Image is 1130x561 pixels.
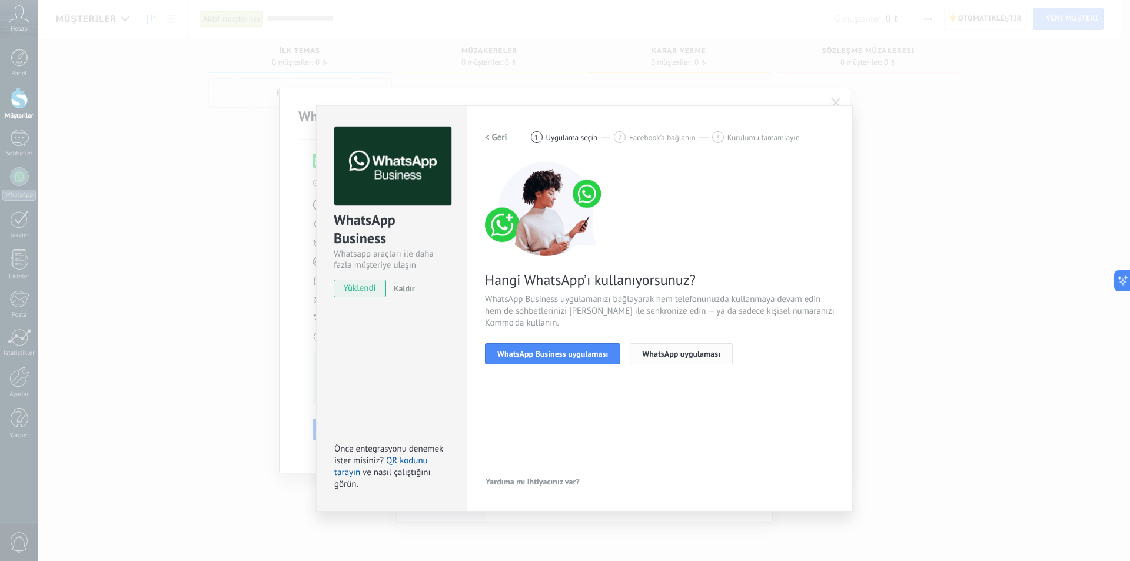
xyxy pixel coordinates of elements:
span: ve nasıl çalıştığını görün. [334,467,430,490]
button: Yardıma mı ihtiyacınız var? [485,473,580,490]
span: yüklendi [334,280,385,297]
img: connect number [485,162,609,256]
button: WhatsApp uygulaması [630,343,733,364]
span: Facebook’a bağlanın [629,133,696,142]
button: WhatsApp Business uygulaması [485,343,620,364]
span: Kurulumu tamamlayın [727,133,800,142]
span: Hangi WhatsApp’ı kullanıyorsunuz? [485,271,835,289]
span: Yardıma mı ihtiyacınız var? [486,477,580,486]
span: 1 [534,132,539,142]
span: Uygulama seçin [546,133,598,142]
span: 2 [618,132,622,142]
span: WhatsApp uygulaması [642,350,720,358]
img: logo_main.png [334,127,451,206]
button: Kaldır [389,280,415,297]
h2: < Geri [485,132,507,143]
span: Önce entegrasyonu denemek ister misiniz? [334,443,443,466]
span: WhatsApp Business uygulamanızı bağlayarak hem telefonunuzda kullanmaya devam edin hem de sohbetle... [485,294,835,329]
span: 3 [716,132,720,142]
div: WhatsApp Business [334,211,450,248]
a: QR kodunu tarayın [334,455,428,478]
span: WhatsApp Business uygulaması [497,350,608,358]
span: Kaldır [394,283,415,294]
div: Whatsapp araçları ile daha fazla müşteriye ulaşın [334,248,450,271]
button: < Geri [485,127,507,148]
